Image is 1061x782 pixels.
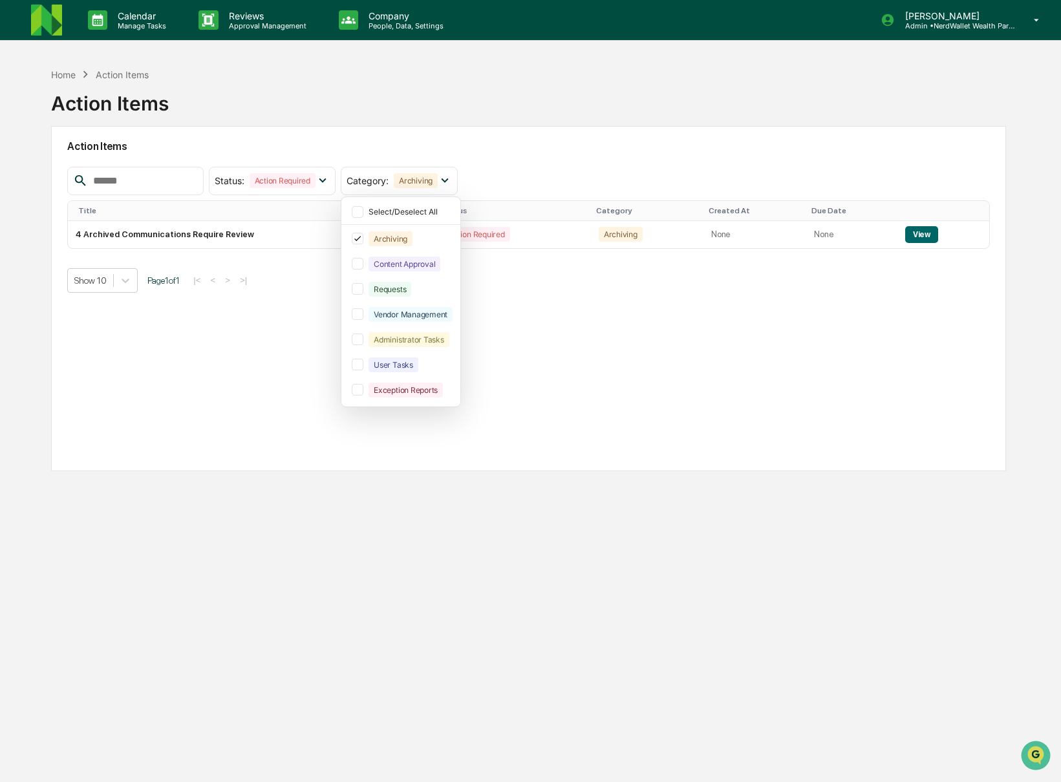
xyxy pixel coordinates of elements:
[369,357,418,372] div: User Tasks
[44,99,212,112] div: Start new chat
[250,173,316,188] div: Action Required
[806,221,897,248] td: None
[703,221,806,248] td: None
[811,206,892,215] div: Due Date
[13,27,235,48] p: How can we help?
[51,69,76,80] div: Home
[219,10,313,21] p: Reviews
[358,21,450,30] p: People, Data, Settings
[91,218,156,229] a: Powered byPylon
[358,10,450,21] p: Company
[369,207,453,217] div: Select/Deselect All
[599,227,643,242] div: Archiving
[709,206,801,215] div: Created At
[441,206,586,215] div: Status
[219,21,313,30] p: Approval Management
[13,164,23,174] div: 🖐️
[206,275,219,286] button: <
[895,10,1015,21] p: [PERSON_NAME]
[26,163,83,176] span: Preclearance
[107,163,160,176] span: Attestations
[34,59,213,72] input: Clear
[236,275,251,286] button: >|
[68,221,436,248] td: 4 Archived Communications Require Review
[94,164,104,174] div: 🗄️
[13,99,36,122] img: 1746055101610-c473b297-6a78-478c-a979-82029cc54cd1
[89,158,166,181] a: 🗄️Attestations
[129,219,156,229] span: Pylon
[347,175,389,186] span: Category :
[220,103,235,118] button: Start new chat
[96,69,149,80] div: Action Items
[67,140,990,153] h2: Action Items
[905,229,938,239] a: View
[905,226,938,243] button: View
[51,81,169,115] div: Action Items
[444,227,509,242] div: Action Required
[31,5,62,36] img: logo
[189,275,204,286] button: |<
[147,275,180,286] span: Page 1 of 1
[78,206,431,215] div: Title
[596,206,698,215] div: Category
[369,307,453,322] div: Vendor Management
[221,275,234,286] button: >
[8,158,89,181] a: 🖐️Preclearance
[1020,739,1055,774] iframe: Open customer support
[369,282,411,297] div: Requests
[107,21,173,30] p: Manage Tasks
[369,332,449,347] div: Administrator Tasks
[44,112,164,122] div: We're available if you need us!
[895,21,1015,30] p: Admin • NerdWallet Wealth Partners
[215,175,244,186] span: Status :
[369,257,440,271] div: Content Approval
[13,189,23,199] div: 🔎
[369,231,413,246] div: Archiving
[107,10,173,21] p: Calendar
[369,383,443,397] div: Exception Reports
[8,182,87,206] a: 🔎Data Lookup
[394,173,438,188] div: Archiving
[26,187,81,200] span: Data Lookup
